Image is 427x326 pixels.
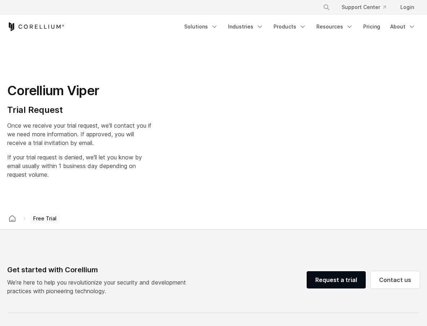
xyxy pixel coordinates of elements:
a: Resources [312,20,357,33]
span: If your trial request is denied, we'll let you know by email usually within 1 business day depend... [7,154,142,178]
a: Corellium Home [7,22,65,31]
div: Get started with Corellium [7,264,192,275]
a: Corellium home [6,213,19,224]
div: Navigation Menu [180,20,420,33]
a: Login [395,1,420,14]
div: Navigation Menu [314,1,420,14]
a: Solutions [180,20,222,33]
a: Request a trial [307,271,366,288]
a: Products [269,20,311,33]
h4: Trial Request [7,105,154,115]
a: Industries [224,20,268,33]
h1: Corellium Viper [7,83,154,99]
a: Contact us [370,271,420,288]
span: Once we receive your trial request, we'll contact you if we need more information. If approved, y... [7,122,151,146]
a: Pricing [359,20,384,33]
a: Support Center [336,1,392,14]
button: Search [320,1,333,14]
p: We’re here to help you revolutionize your security and development practices with pioneering tech... [7,278,192,295]
span: Free Trial [30,213,59,224]
a: About [386,20,420,33]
